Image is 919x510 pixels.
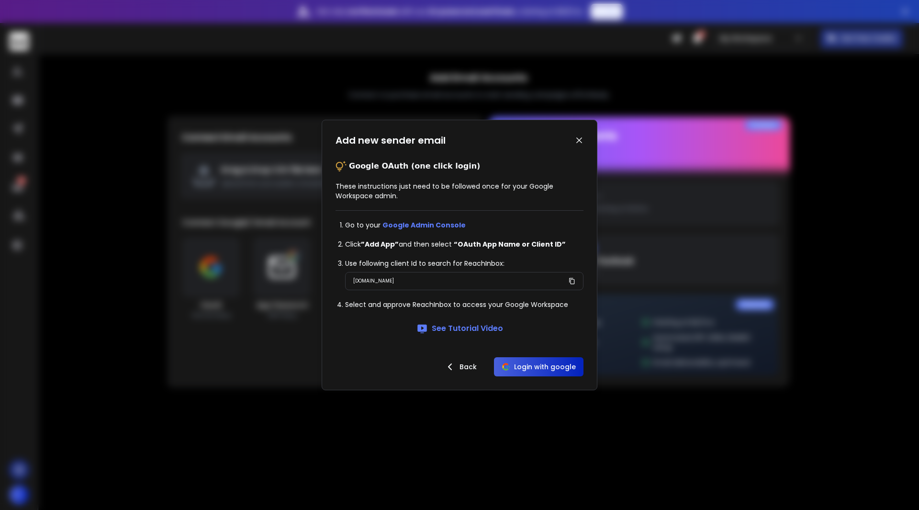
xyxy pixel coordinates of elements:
p: Google OAuth (one click login) [349,160,480,172]
strong: “OAuth App Name or Client ID” [454,239,566,249]
a: See Tutorial Video [416,323,503,334]
h1: Add new sender email [336,134,446,147]
li: Select and approve ReachInbox to access your Google Workspace [345,300,583,309]
p: These instructions just need to be followed once for your Google Workspace admin. [336,181,583,201]
li: Use following client Id to search for ReachInbox: [345,259,583,268]
li: Go to your [345,220,583,230]
a: Google Admin Console [382,220,466,230]
li: Click and then select [345,239,583,249]
button: Back [437,357,484,376]
button: Login with google [494,357,583,376]
img: tips [336,160,347,172]
p: [DOMAIN_NAME] [353,276,394,286]
strong: ”Add App” [361,239,399,249]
